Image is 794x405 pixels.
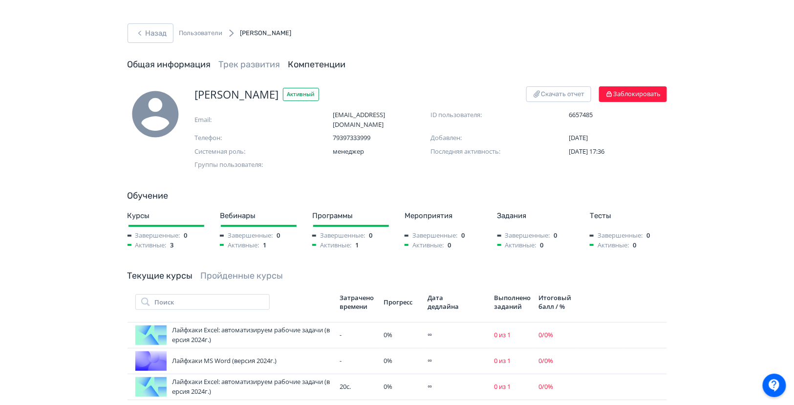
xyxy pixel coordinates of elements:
[340,382,351,391] span: 20с.
[526,86,591,102] button: Скачать отчет
[195,86,279,102] span: [PERSON_NAME]
[312,210,389,222] div: Программы
[569,133,588,142] span: [DATE]
[569,110,667,120] span: 6657485
[405,241,444,250] span: Активные:
[497,231,550,241] span: Завершенные:
[590,210,666,222] div: Тесты
[646,231,650,241] span: 0
[540,241,544,250] span: 0
[538,356,553,365] span: 0 / 0 %
[220,210,297,222] div: Вебинары
[201,270,283,281] a: Пройденные курсы
[333,147,431,157] span: менеджер
[428,382,486,392] div: ∞
[428,330,486,340] div: ∞
[128,231,180,241] span: Завершенные:
[355,241,359,250] span: 1
[428,293,462,311] div: Дата дедлайна
[128,241,167,250] span: Активные:
[431,133,529,143] span: Добавлен:
[135,377,332,397] div: Лайфхаки Excel: автоматизируем рабочие задачи (версия 2024г.)
[599,86,667,102] button: Заблокировать
[171,241,174,250] span: 3
[494,382,511,391] span: 0 из 1
[312,231,365,241] span: Завершенные:
[128,189,667,202] div: Обучение
[195,160,273,170] span: Группы пользователя:
[220,231,273,241] span: Завершенные:
[384,356,392,365] span: 0 %
[283,88,319,101] span: Активный
[128,210,204,222] div: Курсы
[538,382,553,391] span: 0 / 0 %
[405,210,481,222] div: Мероприятия
[497,241,536,250] span: Активные:
[128,59,211,70] a: Общая информация
[128,23,173,43] button: Назад
[195,133,293,143] span: Телефон:
[288,59,346,70] a: Компетенции
[219,59,280,70] a: Трек развития
[494,330,511,339] span: 0 из 1
[428,356,486,366] div: ∞
[538,330,553,339] span: 0 / 0 %
[369,231,372,241] span: 0
[384,330,392,339] span: 0 %
[497,210,574,222] div: Задания
[590,241,629,250] span: Активные:
[135,351,332,371] div: Лайфхаки MS Word (версия 2024г.)
[128,270,193,281] a: Текущие курсы
[179,28,223,38] a: Пользователи
[384,382,392,391] span: 0 %
[461,231,465,241] span: 0
[538,293,575,311] div: Итоговый балл / %
[340,293,376,311] div: Затрачено времени
[340,330,376,340] div: -
[633,241,636,250] span: 0
[220,241,259,250] span: Активные:
[431,147,529,157] span: Последняя активность:
[277,231,280,241] span: 0
[384,298,420,306] div: Прогресс
[494,293,531,311] div: Выполнено заданий
[195,115,293,125] span: Email:
[554,231,558,241] span: 0
[312,241,351,250] span: Активные:
[195,147,293,157] span: Системная роль:
[240,29,292,37] span: [PERSON_NAME]
[340,356,376,366] div: -
[431,110,529,120] span: ID пользователя:
[184,231,188,241] span: 0
[333,110,431,129] span: [EMAIL_ADDRESS][DOMAIN_NAME]
[263,241,266,250] span: 1
[333,133,431,143] span: 79397333999
[448,241,451,250] span: 0
[405,231,457,241] span: Завершенные:
[569,147,605,156] span: [DATE] 17:36
[590,231,643,241] span: Завершенные:
[494,356,511,365] span: 0 из 1
[135,325,332,345] div: Лайфхаки Excel: автоматизируем рабочие задачи (версия 2024г.)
